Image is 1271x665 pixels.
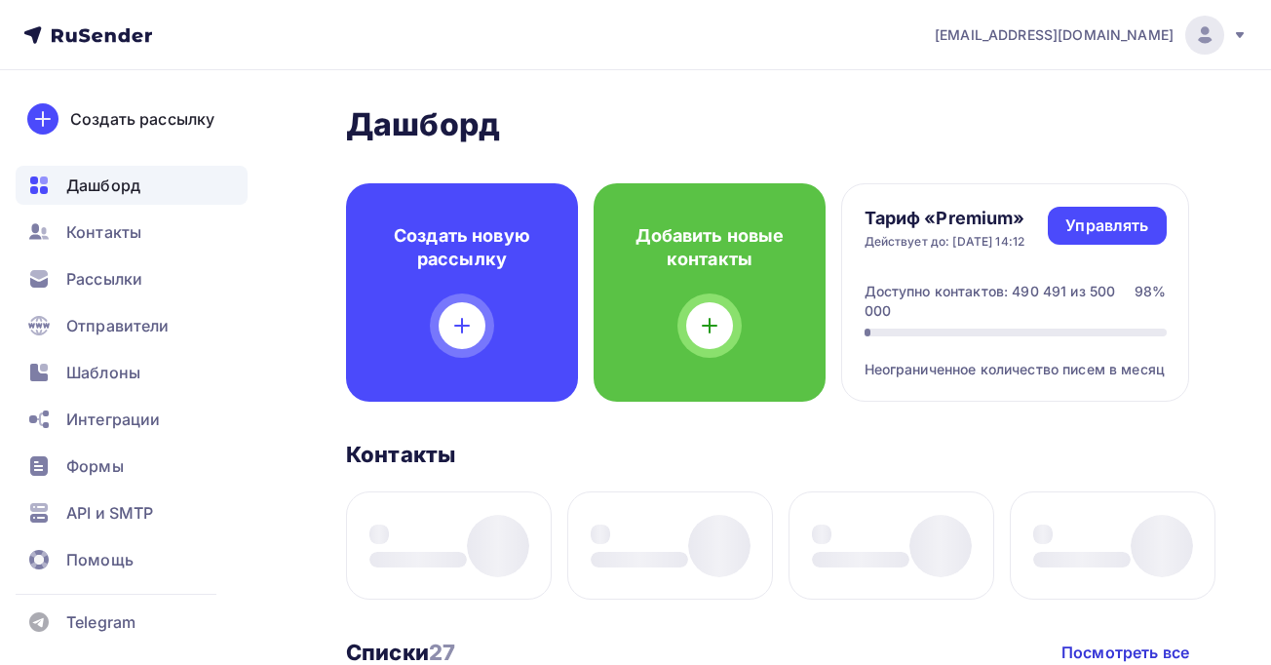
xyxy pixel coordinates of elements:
[66,408,160,431] span: Интеграции
[935,25,1174,45] span: [EMAIL_ADDRESS][DOMAIN_NAME]
[16,259,248,298] a: Рассылки
[66,548,134,571] span: Помощь
[66,610,135,634] span: Telegram
[1065,215,1148,237] div: Управлять
[1135,282,1166,321] div: 98%
[865,336,1167,379] div: Неограниченное количество писем в месяц
[66,174,140,197] span: Дашборд
[865,207,1025,230] h4: Тариф «Premium»
[66,314,170,337] span: Отправители
[865,282,1136,321] div: Доступно контактов: 490 491 из 500 000
[66,501,153,525] span: API и SMTP
[935,16,1248,55] a: [EMAIL_ADDRESS][DOMAIN_NAME]
[66,361,140,384] span: Шаблоны
[1061,641,1189,664] a: Посмотреть все
[66,220,141,244] span: Контакты
[865,234,1025,250] div: Действует до: [DATE] 14:12
[16,166,248,205] a: Дашборд
[429,640,455,665] span: 27
[16,353,248,392] a: Шаблоны
[66,267,142,291] span: Рассылки
[16,306,248,345] a: Отправители
[66,454,124,478] span: Формы
[377,224,547,271] h4: Создать новую рассылку
[346,441,455,468] h3: Контакты
[16,213,248,252] a: Контакты
[70,107,214,131] div: Создать рассылку
[625,224,794,271] h4: Добавить новые контакты
[346,105,1189,144] h2: Дашборд
[1048,207,1166,245] a: Управлять
[16,447,248,486] a: Формы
